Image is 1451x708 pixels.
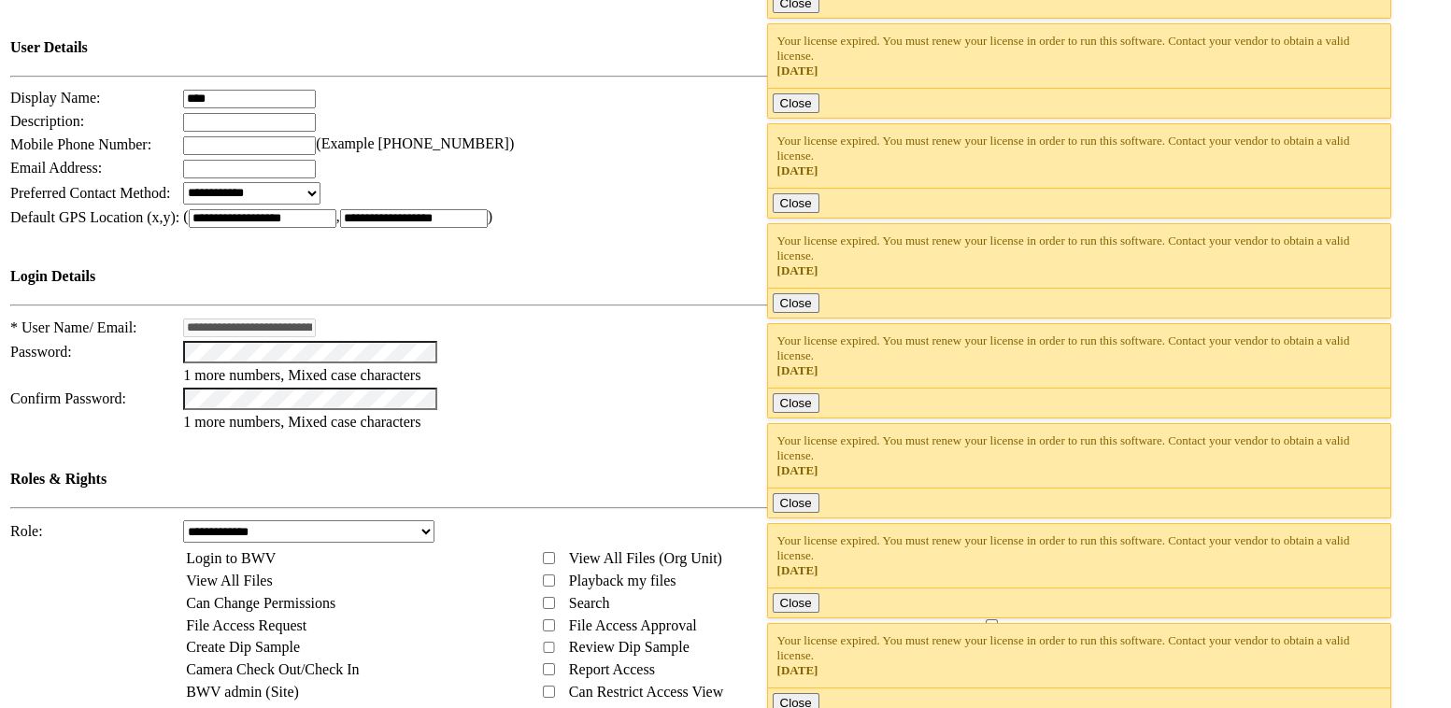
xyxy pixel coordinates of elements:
span: BWV admin (Site) [186,684,299,700]
div: Your license expired. You must renew your license in order to run this software. Contact your ven... [777,633,1382,678]
span: Create Dip Sample [186,639,300,655]
span: [DATE] [777,263,818,277]
span: Confirm Password: [10,390,126,406]
h4: Roles & Rights [10,471,1003,488]
button: Close [773,193,819,213]
span: 1 more numbers, Mixed case characters [183,367,420,383]
span: [DATE] [777,563,818,577]
td: ( , ) [182,207,1004,229]
button: Close [773,493,819,513]
div: Your license expired. You must renew your license in order to run this software. Contact your ven... [777,234,1382,278]
span: [DATE] [777,64,818,78]
div: Your license expired. You must renew your license in order to run this software. Contact your ven... [777,34,1382,78]
span: [DATE] [777,163,818,177]
button: Close [773,293,819,313]
td: Role: [9,519,180,544]
span: Email Address: [10,160,102,176]
button: Close [773,593,819,613]
h4: User Details [10,39,1003,56]
button: Close [773,93,819,113]
span: Display Name: [10,90,100,106]
button: Close [773,393,819,413]
span: Default GPS Location (x,y): [10,209,179,225]
span: (Example [PHONE_NUMBER]) [316,135,514,151]
span: 1 more numbers, Mixed case characters [183,414,420,430]
div: Your license expired. You must renew your license in order to run this software. Contact your ven... [777,533,1382,578]
span: Mobile Phone Number: [10,136,151,152]
span: Camera Check Out/Check In [186,661,359,677]
h4: Login Details [10,268,1003,285]
span: Login to BWV [186,550,276,566]
span: Preferred Contact Method: [10,185,171,201]
span: File Access Request [186,617,306,633]
span: Can Change Permissions [186,595,335,611]
span: * User Name/ Email: [10,319,137,335]
div: Your license expired. You must renew your license in order to run this software. Contact your ven... [777,433,1382,478]
span: Description: [10,113,84,129]
span: [DATE] [777,363,818,377]
span: [DATE] [777,663,818,677]
span: View All Files [186,573,272,588]
span: Password: [10,344,72,360]
span: [DATE] [777,463,818,477]
div: Your license expired. You must renew your license in order to run this software. Contact your ven... [777,134,1382,178]
div: Your license expired. You must renew your license in order to run this software. Contact your ven... [777,333,1382,378]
